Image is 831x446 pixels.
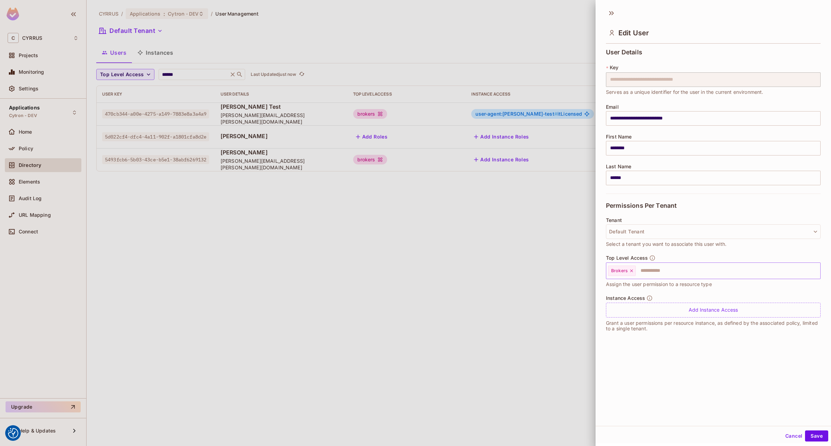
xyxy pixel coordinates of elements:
span: Tenant [606,217,622,223]
span: Top Level Access [606,255,648,261]
span: First Name [606,134,632,140]
div: Brokers [608,266,636,276]
span: Permissions Per Tenant [606,202,677,209]
button: Default Tenant [606,224,821,239]
p: Grant a user permissions per resource instance, as defined by the associated policy, limited to a... [606,320,821,331]
span: Last Name [606,164,631,169]
button: Open [817,270,818,271]
span: Brokers [611,268,628,274]
span: Serves as a unique identifier for the user in the current environment. [606,88,763,96]
div: Add Instance Access [606,303,821,318]
img: Revisit consent button [8,428,18,438]
span: Select a tenant you want to associate this user with. [606,240,726,248]
span: Assign the user permission to a resource type [606,280,712,288]
span: Email [606,104,619,110]
button: Cancel [783,430,805,441]
button: Consent Preferences [8,428,18,438]
button: Save [805,430,828,441]
span: Instance Access [606,295,645,301]
span: User Details [606,49,642,56]
span: Key [610,65,618,70]
span: Edit User [618,29,649,37]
